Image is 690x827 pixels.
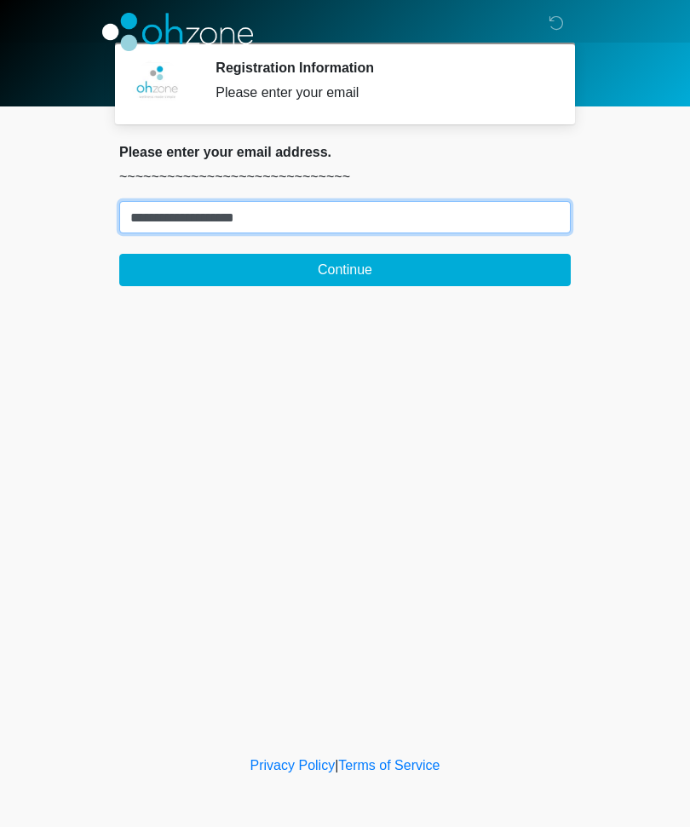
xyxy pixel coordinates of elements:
div: Please enter your email [216,83,545,103]
h2: Registration Information [216,60,545,76]
a: Privacy Policy [250,758,336,772]
a: | [335,758,338,772]
img: OhZone Clinics Logo [102,13,253,51]
img: Agent Avatar [132,60,183,111]
h2: Please enter your email address. [119,144,571,160]
a: Terms of Service [338,758,440,772]
p: ~~~~~~~~~~~~~~~~~~~~~~~~~~~~~ [119,167,571,187]
button: Continue [119,254,571,286]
